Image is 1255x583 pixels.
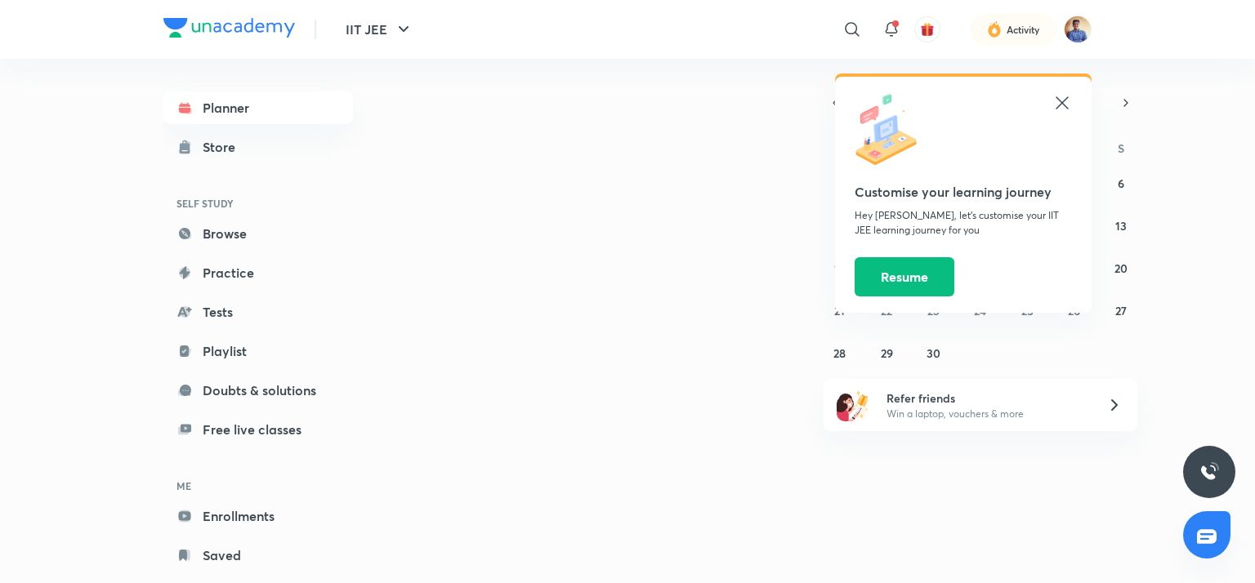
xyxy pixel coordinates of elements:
abbr: September 27, 2025 [1115,303,1127,318]
abbr: September 24, 2025 [974,303,986,318]
img: Bhushan BM [1064,16,1092,43]
h6: Refer friends [887,389,1088,407]
button: September 20, 2025 [1108,255,1134,281]
button: September 21, 2025 [827,297,853,323]
button: September 30, 2025 [921,340,947,366]
abbr: September 21, 2025 [834,303,845,318]
abbr: September 13, 2025 [1115,218,1127,234]
abbr: September 29, 2025 [881,345,893,361]
a: Planner [163,91,353,124]
img: avatar [920,22,935,37]
button: September 28, 2025 [827,340,853,366]
p: Hey [PERSON_NAME], let’s customise your IIT JEE learning journey for you [855,208,1072,238]
a: Doubts & solutions [163,374,353,407]
abbr: September 28, 2025 [833,345,846,361]
a: Company Logo [163,18,295,42]
a: Saved [163,539,353,572]
abbr: September 22, 2025 [881,303,892,318]
abbr: Saturday [1118,140,1124,156]
abbr: September 6, 2025 [1118,176,1124,191]
abbr: September 30, 2025 [927,345,940,361]
a: Enrollments [163,500,353,532]
img: icon [855,93,928,167]
button: Resume [855,257,954,296]
h6: SELF STUDY [163,189,353,217]
a: Practice [163,256,353,289]
button: September 14, 2025 [827,255,853,281]
button: September 13, 2025 [1108,212,1134,238]
div: Store [203,137,245,157]
a: Tests [163,296,353,328]
a: Browse [163,217,353,250]
abbr: September 20, 2025 [1114,260,1128,276]
img: activity [987,20,1002,39]
button: September 29, 2025 [873,340,900,366]
button: September 6, 2025 [1108,170,1134,196]
a: Playlist [163,335,353,367]
abbr: September 25, 2025 [1021,303,1034,318]
img: ttu [1199,462,1219,482]
button: avatar [914,16,940,42]
a: Store [163,131,353,163]
img: Company Logo [163,18,295,38]
button: IIT JEE [336,13,423,46]
img: referral [837,389,869,421]
h6: ME [163,472,353,500]
h5: Customise your learning journey [855,182,1072,202]
button: September 7, 2025 [827,212,853,238]
abbr: September 23, 2025 [927,303,940,318]
abbr: September 14, 2025 [834,260,846,276]
button: September 27, 2025 [1108,297,1134,323]
p: Win a laptop, vouchers & more [887,407,1088,421]
a: Free live classes [163,413,353,446]
abbr: September 26, 2025 [1068,303,1080,318]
